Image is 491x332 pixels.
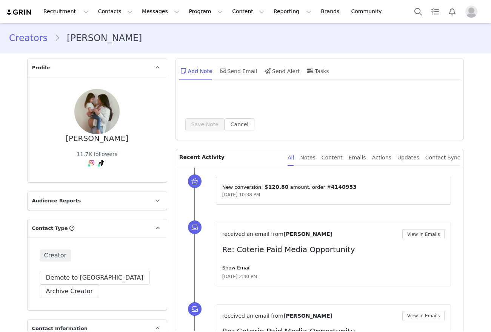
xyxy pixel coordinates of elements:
[228,3,269,20] button: Content
[349,149,366,166] div: Emails
[94,3,137,20] button: Contacts
[32,64,50,72] span: Profile
[316,3,346,20] a: Brands
[225,118,254,130] button: Cancel
[410,3,426,20] button: Search
[444,3,460,20] button: Notifications
[300,149,315,166] div: Notes
[39,3,93,20] button: Recruitment
[283,313,332,319] span: [PERSON_NAME]
[222,273,257,280] span: [DATE] 2:40 PM
[222,183,445,191] p: New conversion: ⁨ ⁩ amount⁨⁩⁨, order #⁨ ⁩⁩
[322,149,343,166] div: Content
[40,249,71,262] span: Creator
[288,149,294,166] div: All
[32,225,68,232] span: Contact Type
[306,62,329,80] div: Tasks
[222,192,260,197] span: [DATE] 10:38 PM
[461,6,485,18] button: Profile
[222,265,251,271] a: Show Email
[397,149,419,166] div: Updates
[40,271,150,285] button: Demote to [GEOGRAPHIC_DATA]
[222,313,283,319] span: received an email from
[6,9,32,16] img: grin logo
[402,311,445,321] button: View in Emails
[137,3,184,20] button: Messages
[222,231,283,237] span: received an email from
[9,31,54,45] a: Creators
[427,3,443,20] a: Tasks
[425,149,460,166] div: Contact Sync
[184,3,227,20] button: Program
[89,160,95,166] img: instagram.svg
[402,229,445,239] button: View in Emails
[219,62,257,80] div: Send Email
[222,244,445,255] p: Re: Coterie Paid Media Opportunity
[265,184,289,190] span: $120.80
[269,3,316,20] button: Reporting
[283,231,332,237] span: [PERSON_NAME]
[74,89,120,134] img: 363aaee5-b870-4e72-9cea-9bcb94679407.jpg
[179,62,212,80] div: Add Note
[66,134,128,143] div: [PERSON_NAME]
[331,184,357,190] span: 4140953
[465,6,477,18] img: placeholder-profile.jpg
[347,3,390,20] a: Community
[40,285,100,298] button: Archive Creator
[185,118,225,130] button: Save Note
[77,150,117,158] div: 11.7K followers
[263,62,300,80] div: Send Alert
[32,197,81,205] span: Audience Reports
[179,149,282,166] p: Recent Activity
[372,149,391,166] div: Actions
